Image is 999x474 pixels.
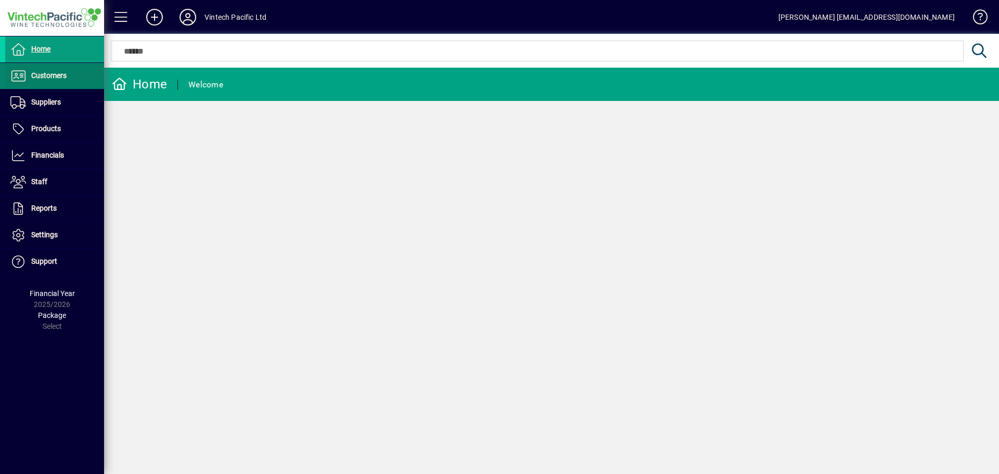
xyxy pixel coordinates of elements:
[5,169,104,195] a: Staff
[31,257,57,265] span: Support
[31,98,61,106] span: Suppliers
[171,8,204,27] button: Profile
[188,76,223,93] div: Welcome
[31,151,64,159] span: Financials
[5,89,104,116] a: Suppliers
[38,311,66,319] span: Package
[5,116,104,142] a: Products
[5,143,104,169] a: Financials
[204,9,266,25] div: Vintech Pacific Ltd
[31,124,61,133] span: Products
[31,71,67,80] span: Customers
[5,249,104,275] a: Support
[965,2,986,36] a: Knowledge Base
[5,196,104,222] a: Reports
[31,45,50,53] span: Home
[31,230,58,239] span: Settings
[5,63,104,89] a: Customers
[138,8,171,27] button: Add
[778,9,955,25] div: [PERSON_NAME] [EMAIL_ADDRESS][DOMAIN_NAME]
[31,177,47,186] span: Staff
[5,222,104,248] a: Settings
[31,204,57,212] span: Reports
[30,289,75,298] span: Financial Year
[112,76,167,93] div: Home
